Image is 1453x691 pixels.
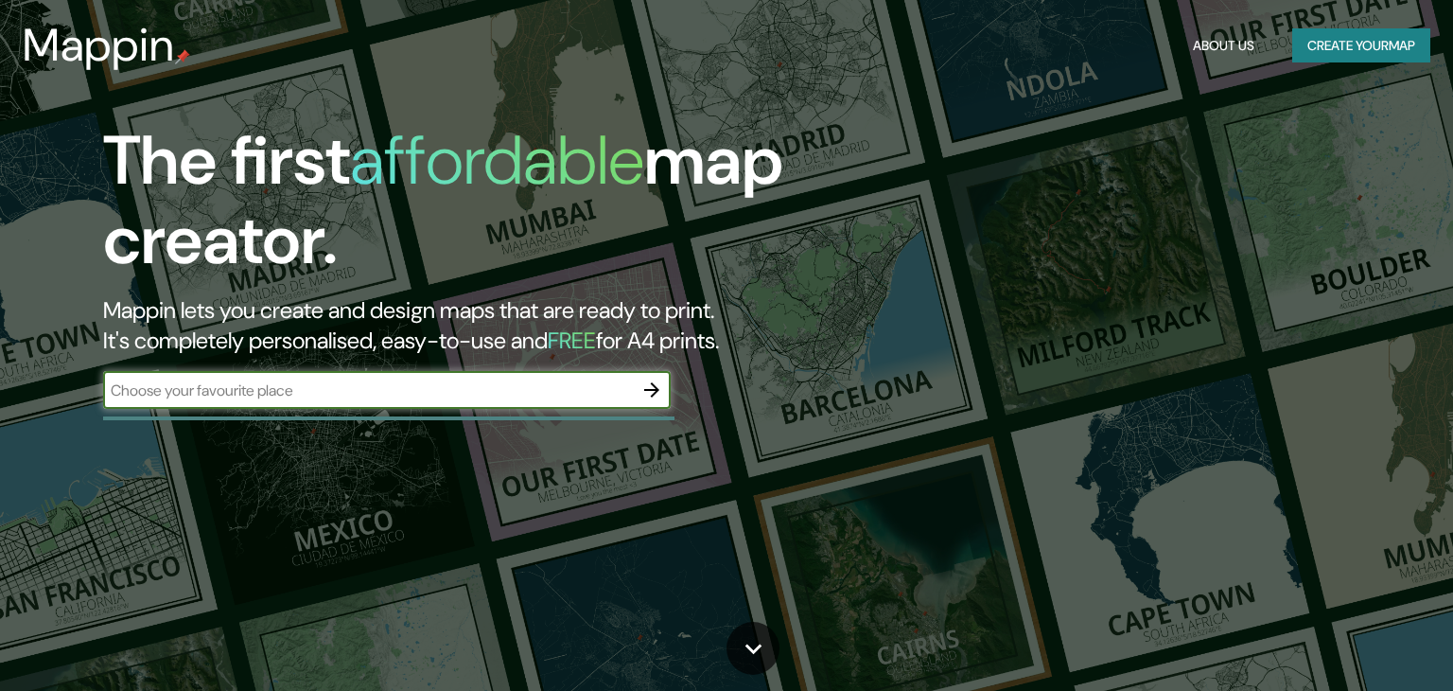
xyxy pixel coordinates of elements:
[103,380,633,401] input: Choose your favourite place
[103,121,830,295] h1: The first map creator.
[350,116,644,204] h1: affordable
[548,326,596,355] h5: FREE
[1292,28,1430,63] button: Create yourmap
[23,19,175,72] h3: Mappin
[103,295,830,356] h2: Mappin lets you create and design maps that are ready to print. It's completely personalised, eas...
[1185,28,1262,63] button: About Us
[175,49,190,64] img: mappin-pin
